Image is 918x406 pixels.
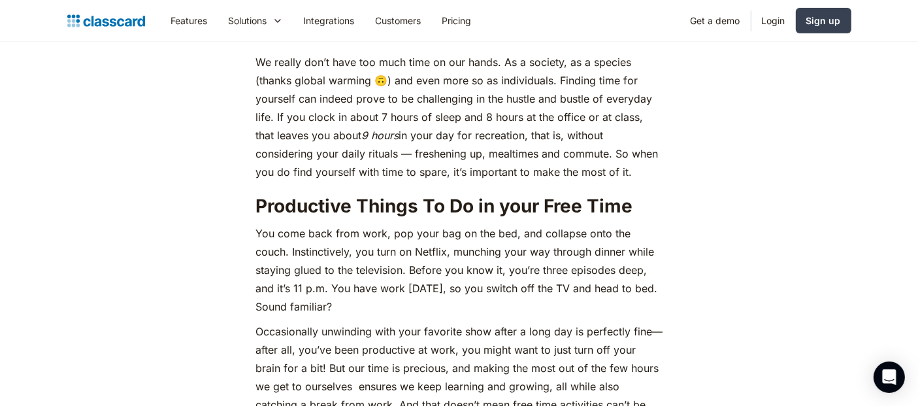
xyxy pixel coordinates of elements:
[161,6,218,35] a: Features
[229,14,267,27] div: Solutions
[255,224,663,316] p: You come back from work, pop your bag on the bed, and collapse onto the couch. Instinctively, you...
[365,6,432,35] a: Customers
[361,129,399,142] em: 9 hours
[806,14,841,27] div: Sign up
[67,12,145,30] a: home
[874,362,905,393] div: Open Intercom Messenger
[293,6,365,35] a: Integrations
[751,6,796,35] a: Login
[432,6,482,35] a: Pricing
[255,194,663,218] h2: Productive Things To Do in your Free Time
[796,8,851,33] a: Sign up
[255,53,663,181] p: We really don’t have too much time on our hands. As a society, as a species (thanks global warmin...
[680,6,751,35] a: Get a demo
[218,6,293,35] div: Solutions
